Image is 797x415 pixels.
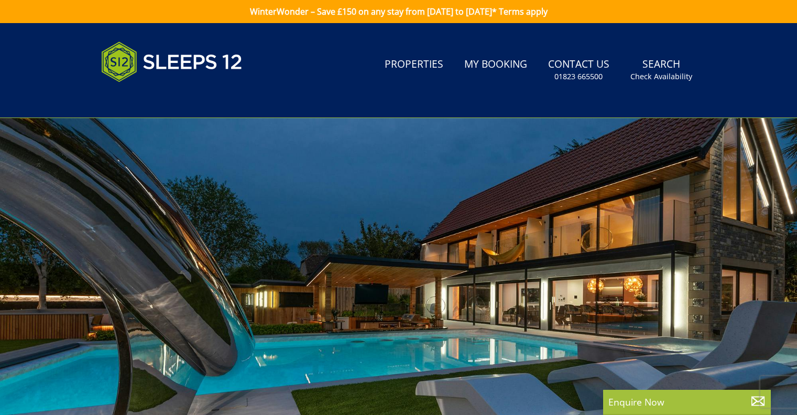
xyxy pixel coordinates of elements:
a: Contact Us01823 665500 [544,53,614,87]
a: Properties [380,53,447,77]
a: SearchCheck Availability [626,53,696,87]
img: Sleeps 12 [101,36,243,88]
small: 01823 665500 [554,71,603,82]
small: Check Availability [630,71,692,82]
p: Enquire Now [608,395,766,409]
a: My Booking [460,53,531,77]
iframe: Customer reviews powered by Trustpilot [96,94,206,103]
